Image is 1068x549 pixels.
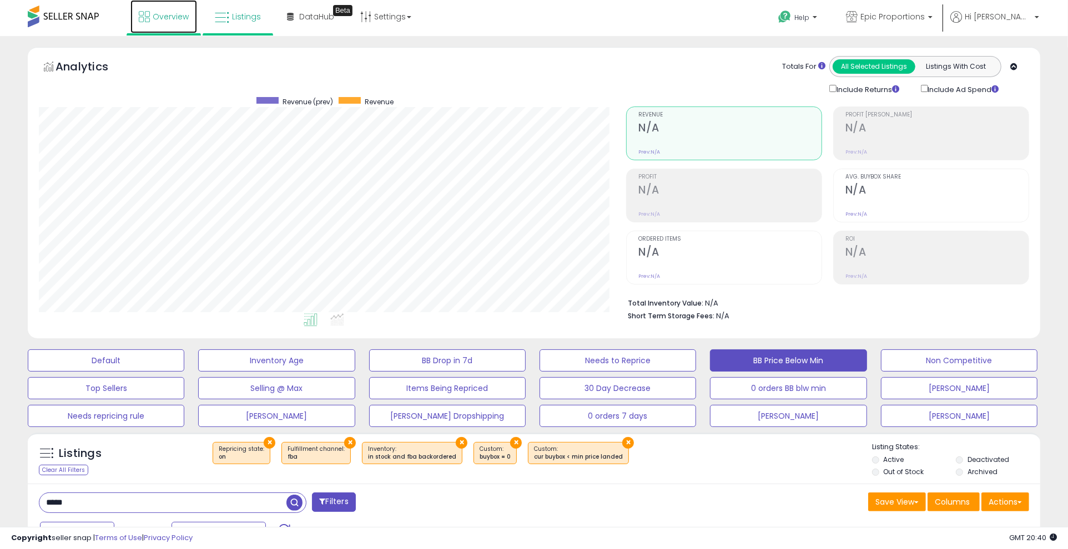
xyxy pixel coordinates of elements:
span: Listings [232,11,261,22]
button: × [264,437,275,449]
button: × [510,437,522,449]
button: Filters [312,492,355,512]
div: buybox = 0 [480,453,511,461]
li: N/A [628,296,1021,309]
h5: Analytics [56,59,130,77]
button: [PERSON_NAME] [881,377,1037,399]
button: Needs repricing rule [28,405,184,427]
h2: N/A [638,184,822,199]
button: [PERSON_NAME] [198,405,355,427]
h5: Listings [59,446,102,461]
span: Sep-01 - Sep-07 [188,526,252,537]
div: Clear All Filters [39,465,88,475]
label: Active [883,455,904,464]
span: 2025-09-15 20:40 GMT [1009,532,1057,543]
button: × [456,437,467,449]
div: Include Returns [821,83,913,95]
span: Profit [638,174,822,180]
span: Avg. Buybox Share [845,174,1029,180]
span: Profit [PERSON_NAME] [845,112,1029,118]
button: Actions [981,492,1029,511]
span: Overview [153,11,189,22]
span: ROI [845,236,1029,242]
button: 0 orders BB blw min [710,377,867,399]
button: Needs to Reprice [540,349,696,372]
button: 30 Day Decrease [540,377,696,399]
button: Inventory Age [198,349,355,372]
i: Get Help [778,10,792,24]
b: Total Inventory Value: [628,298,703,308]
div: seller snap | | [11,533,193,543]
label: Out of Stock [883,467,924,476]
label: Archived [968,467,998,476]
button: [PERSON_NAME] [710,405,867,427]
a: Terms of Use [95,532,142,543]
button: Listings With Cost [915,59,998,74]
span: Repricing state : [219,445,264,461]
small: Prev: N/A [638,149,660,155]
button: BB Price Below Min [710,349,867,372]
span: Hi [PERSON_NAME] [965,11,1031,22]
button: Top Sellers [28,377,184,399]
span: N/A [716,311,729,321]
small: Prev: N/A [845,149,867,155]
button: Non Competitive [881,349,1037,372]
button: BB Drop in 7d [369,349,526,372]
span: Epic Proportions [860,11,925,22]
button: Columns [928,492,980,511]
a: Help [769,2,828,36]
span: Last 7 Days [57,526,100,537]
span: Revenue (prev) [283,97,333,106]
small: Prev: N/A [638,273,660,279]
button: [PERSON_NAME] [881,405,1037,427]
button: [PERSON_NAME] Dropshipping [369,405,526,427]
h2: N/A [638,121,822,136]
button: Save View [868,492,926,511]
p: Listing States: [872,442,1040,453]
span: Columns [935,496,970,507]
a: Hi [PERSON_NAME] [950,11,1039,36]
a: Privacy Policy [144,532,193,543]
h2: N/A [845,121,1029,136]
div: on [219,453,264,461]
div: Tooltip anchor [333,5,352,16]
div: fba [288,453,345,461]
button: All Selected Listings [833,59,915,74]
div: cur buybox < min price landed [534,453,623,461]
span: Help [794,13,809,22]
h2: N/A [845,184,1029,199]
h2: N/A [845,246,1029,261]
button: Selling @ Max [198,377,355,399]
small: Prev: N/A [845,211,867,217]
button: Last 7 Days [40,522,114,541]
label: Deactivated [968,455,1009,464]
button: × [344,437,356,449]
span: Revenue [638,112,822,118]
button: × [622,437,634,449]
button: Default [28,349,184,372]
small: Prev: N/A [638,211,660,217]
span: Custom: [534,445,623,461]
span: DataHub [299,11,334,22]
span: Custom: [480,445,511,461]
strong: Copyright [11,532,52,543]
span: Inventory : [368,445,456,461]
button: Sep-01 - Sep-07 [172,522,266,541]
div: Totals For [782,62,825,72]
small: Prev: N/A [845,273,867,279]
div: Include Ad Spend [913,83,1017,95]
span: Ordered Items [638,236,822,242]
h2: N/A [638,246,822,261]
b: Short Term Storage Fees: [628,311,714,321]
button: 0 orders 7 days [540,405,696,427]
div: in stock and fba backordered [368,453,456,461]
button: Items Being Repriced [369,377,526,399]
span: Fulfillment channel : [288,445,345,461]
span: Revenue [365,97,394,106]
